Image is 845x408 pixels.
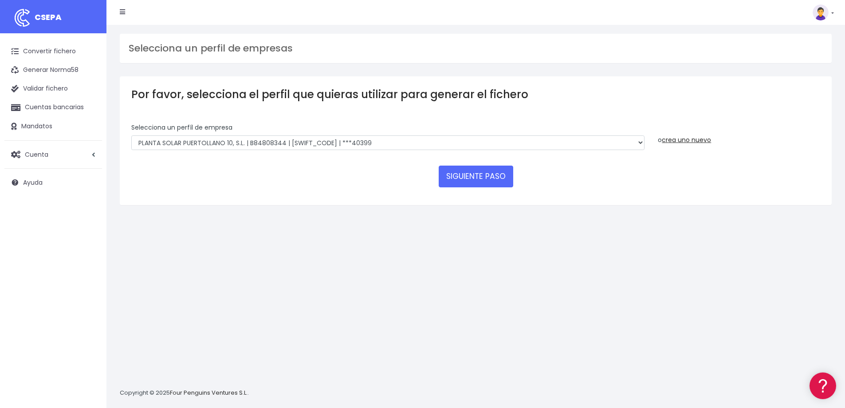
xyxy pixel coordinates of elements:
div: o [658,123,820,145]
img: profile [813,4,829,20]
a: Mandatos [4,117,102,136]
a: Cuentas bancarias [4,98,102,117]
button: SIGUIENTE PASO [439,166,513,187]
label: Selecciona un perfíl de empresa [131,123,232,132]
h3: Por favor, selecciona el perfil que quieras utilizar para generar el fichero [131,88,820,101]
a: Generar Norma58 [4,61,102,79]
p: Copyright © 2025 . [120,388,249,398]
a: Convertir fichero [4,42,102,61]
span: Ayuda [23,178,43,187]
span: Cuenta [25,150,48,158]
a: crea uno nuevo [662,135,711,144]
span: CSEPA [35,12,62,23]
img: logo [11,7,33,29]
h3: Selecciona un perfil de empresas [129,43,823,54]
a: Validar fichero [4,79,102,98]
a: Cuenta [4,145,102,164]
a: Four Penguins Ventures S.L. [170,388,248,397]
a: Ayuda [4,173,102,192]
